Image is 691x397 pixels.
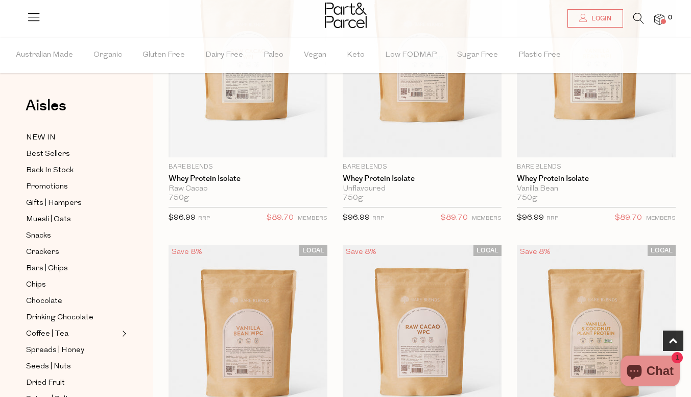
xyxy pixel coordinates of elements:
[26,229,119,242] a: Snacks
[517,194,537,203] span: 750g
[26,377,65,389] span: Dried Fruit
[169,194,189,203] span: 750g
[473,245,502,256] span: LOCAL
[26,377,119,389] a: Dried Fruit
[26,148,70,160] span: Best Sellers
[26,230,51,242] span: Snacks
[26,262,119,275] a: Bars | Chips
[26,131,119,144] a: NEW IN
[26,132,56,144] span: NEW IN
[517,174,676,183] a: Whey Protein Isolate
[26,344,119,357] a: Spreads | Honey
[304,37,326,73] span: Vegan
[26,311,119,324] a: Drinking Chocolate
[142,37,185,73] span: Gluten Free
[457,37,498,73] span: Sugar Free
[26,279,46,291] span: Chips
[120,328,127,340] button: Expand/Collapse Coffee | Tea
[26,197,82,209] span: Gifts | Hampers
[517,162,676,172] p: Bare Blends
[615,212,642,225] span: $89.70
[517,214,544,222] span: $96.99
[26,148,119,160] a: Best Sellers
[518,37,561,73] span: Plastic Free
[372,216,384,221] small: RRP
[299,245,327,256] span: LOCAL
[26,164,119,177] a: Back In Stock
[26,180,119,193] a: Promotions
[343,174,502,183] a: Whey Protein Isolate
[26,263,68,275] span: Bars | Chips
[26,295,119,308] a: Chocolate
[93,37,122,73] span: Organic
[264,37,283,73] span: Paleo
[26,213,119,226] a: Muesli | Oats
[343,245,379,259] div: Save 8%
[646,216,676,221] small: MEMBERS
[343,184,502,194] div: Unflavoured
[26,246,119,259] a: Crackers
[205,37,243,73] span: Dairy Free
[26,246,59,259] span: Crackers
[169,174,327,183] a: Whey Protein Isolate
[26,344,84,357] span: Spreads | Honey
[16,37,73,73] span: Australian Made
[169,162,327,172] p: Bare Blends
[472,216,502,221] small: MEMBERS
[589,14,611,23] span: Login
[198,216,210,221] small: RRP
[26,98,66,124] a: Aisles
[26,328,68,340] span: Coffee | Tea
[517,245,554,259] div: Save 8%
[546,216,558,221] small: RRP
[343,194,363,203] span: 750g
[665,13,675,22] span: 0
[26,181,68,193] span: Promotions
[267,212,294,225] span: $89.70
[347,37,365,73] span: Keto
[26,214,71,226] span: Muesli | Oats
[26,312,93,324] span: Drinking Chocolate
[617,356,683,389] inbox-online-store-chat: Shopify online store chat
[517,184,676,194] div: Vanilla Bean
[325,3,367,28] img: Part&Parcel
[26,197,119,209] a: Gifts | Hampers
[648,245,676,256] span: LOCAL
[26,95,66,117] span: Aisles
[343,162,502,172] p: Bare Blends
[385,37,437,73] span: Low FODMAP
[567,9,623,28] a: Login
[26,165,74,177] span: Back In Stock
[26,328,119,340] a: Coffee | Tea
[26,361,71,373] span: Seeds | Nuts
[298,216,327,221] small: MEMBERS
[26,360,119,373] a: Seeds | Nuts
[441,212,468,225] span: $89.70
[26,295,62,308] span: Chocolate
[169,184,327,194] div: Raw Cacao
[654,14,664,25] a: 0
[169,214,196,222] span: $96.99
[26,278,119,291] a: Chips
[169,245,205,259] div: Save 8%
[343,214,370,222] span: $96.99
